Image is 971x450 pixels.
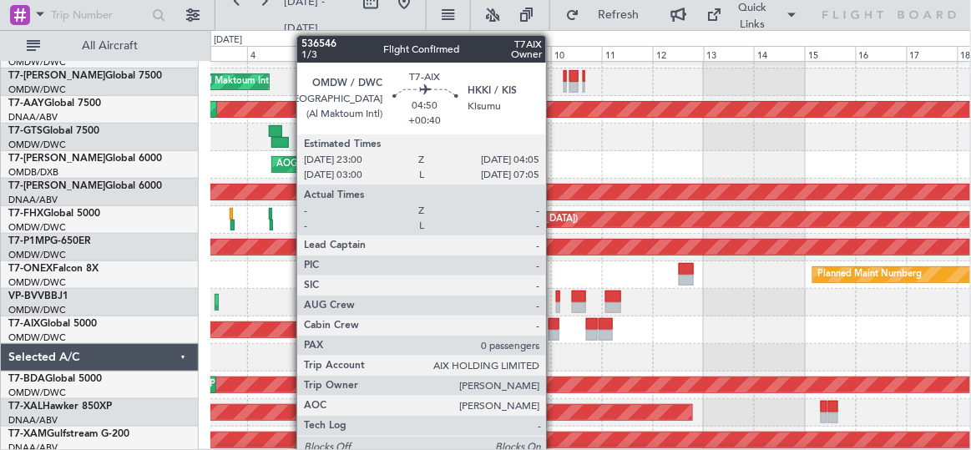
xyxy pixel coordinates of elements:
[8,402,112,412] a: T7-XALHawker 850XP
[856,46,907,61] div: 16
[51,3,147,28] input: Trip Number
[8,236,91,246] a: T7-P1MPG-650ER
[8,291,68,301] a: VP-BVVBBJ1
[8,319,97,329] a: T7-AIXGlobal 5000
[805,46,856,61] div: 15
[8,139,66,151] a: OMDW/DWC
[8,209,43,219] span: T7-FHX
[8,71,105,81] span: T7-[PERSON_NAME]
[8,331,66,344] a: OMDW/DWC
[754,46,805,61] div: 14
[214,33,242,48] div: [DATE]
[501,46,552,61] div: 9
[276,152,472,177] div: AOG Maint [GEOGRAPHIC_DATA] (Dubai Intl)
[8,154,162,164] a: T7-[PERSON_NAME]Global 6000
[8,126,99,136] a: T7-GTSGlobal 7500
[399,46,450,61] div: 7
[8,166,58,179] a: OMDB/DXB
[308,97,555,122] div: Unplanned Maint [GEOGRAPHIC_DATA] (Al Maktoum Intl)
[8,319,40,329] span: T7-AIX
[8,414,58,427] a: DNAA/ABV
[817,262,922,287] div: Planned Maint Nurnberg
[8,71,162,81] a: T7-[PERSON_NAME]Global 7500
[43,40,176,52] span: All Aircraft
[298,46,349,61] div: 5
[8,249,66,261] a: OMDW/DWC
[8,402,43,412] span: T7-XAL
[210,372,374,397] div: Planned Maint Dubai (Al Maktoum Intl)
[8,387,66,399] a: OMDW/DWC
[8,181,105,191] span: T7-[PERSON_NAME]
[450,46,501,61] div: 8
[8,99,101,109] a: T7-AAYGlobal 7500
[602,46,653,61] div: 11
[8,181,162,191] a: T7-[PERSON_NAME]Global 6000
[699,2,807,28] button: Quick Links
[551,46,602,61] div: 10
[348,46,399,61] div: 6
[196,46,247,61] div: 3
[8,264,99,274] a: T7-ONEXFalcon 8X
[18,33,181,59] button: All Aircraft
[653,46,704,61] div: 12
[8,291,44,301] span: VP-BVV
[8,56,66,68] a: OMDW/DWC
[8,276,66,289] a: OMDW/DWC
[8,99,44,109] span: T7-AAY
[559,2,659,28] button: Refresh
[8,83,66,96] a: OMDW/DWC
[8,264,53,274] span: T7-ONEX
[8,154,105,164] span: T7-[PERSON_NAME]
[8,429,129,439] a: T7-XAMGulfstream G-200
[907,46,958,61] div: 17
[315,207,578,232] div: Planned Maint [GEOGRAPHIC_DATA] ([GEOGRAPHIC_DATA])
[8,194,58,206] a: DNAA/ABV
[8,304,66,316] a: OMDW/DWC
[8,111,58,124] a: DNAA/ABV
[8,374,102,384] a: T7-BDAGlobal 5000
[584,9,654,21] span: Refresh
[8,126,43,136] span: T7-GTS
[8,221,66,234] a: OMDW/DWC
[247,46,298,61] div: 4
[8,236,50,246] span: T7-P1MP
[8,374,45,384] span: T7-BDA
[8,209,100,219] a: T7-FHXGlobal 5000
[8,429,47,439] span: T7-XAM
[704,46,755,61] div: 13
